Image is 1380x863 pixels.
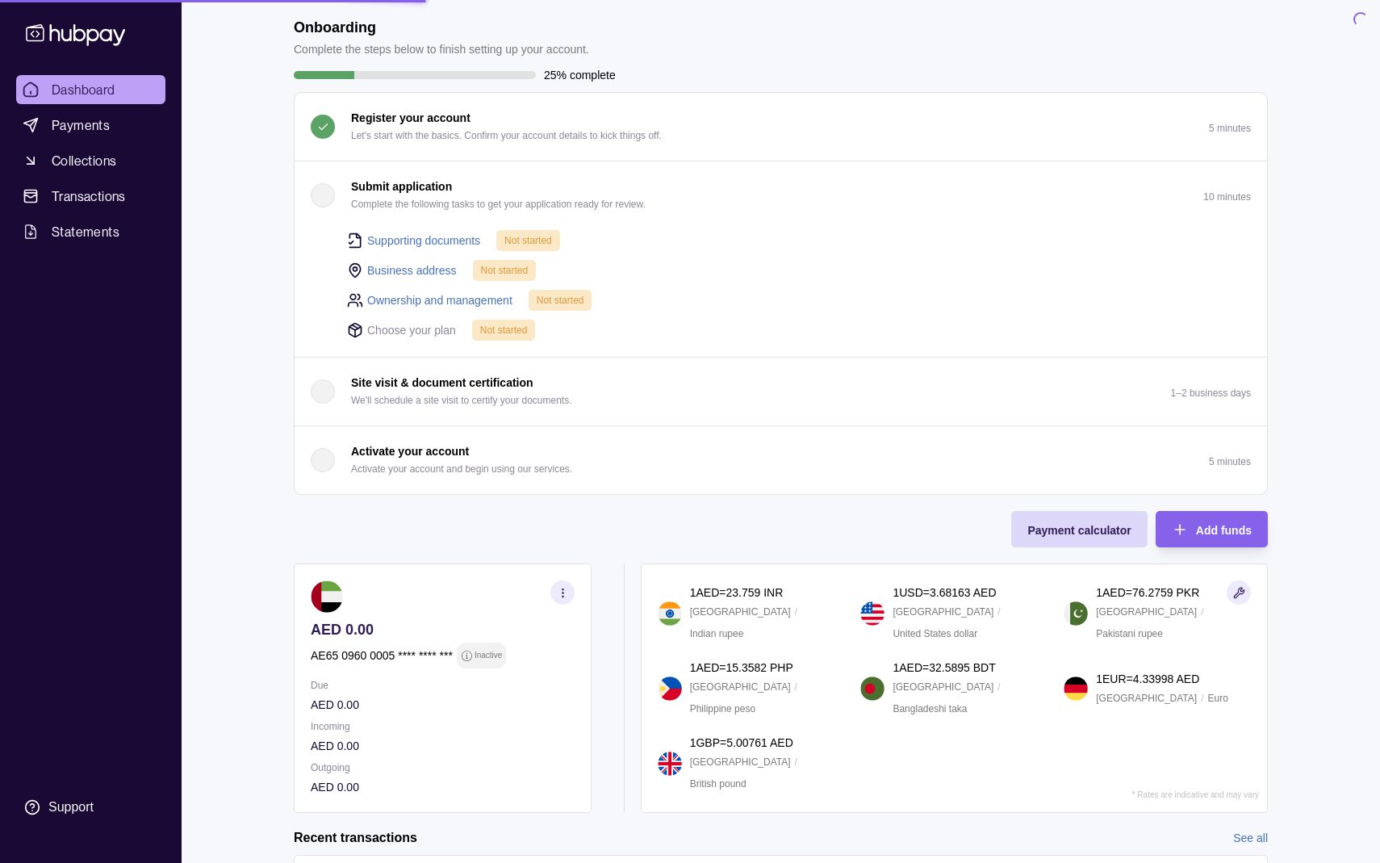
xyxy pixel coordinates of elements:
[367,321,456,339] p: Choose your plan
[690,734,793,752] p: 1 GBP = 5.00761 AED
[367,262,457,279] a: Business address
[311,696,575,714] p: AED 0.00
[52,222,119,241] span: Statements
[1203,191,1251,203] p: 10 minutes
[481,265,529,276] span: Not started
[351,127,662,145] p: Let's start with the basics. Confirm your account details to kick things off.
[48,798,94,816] div: Support
[690,775,746,793] p: British pound
[1064,677,1088,701] img: de
[1096,689,1197,707] p: [GEOGRAPHIC_DATA]
[893,584,996,601] p: 1 USD = 3.68163 AED
[893,700,967,718] p: Bangladeshi taka
[52,151,116,170] span: Collections
[16,217,165,246] a: Statements
[367,291,512,309] a: Ownership and management
[893,678,993,696] p: [GEOGRAPHIC_DATA]
[295,426,1267,494] button: Activate your account Activate your account and begin using our services.5 minutes
[351,178,452,195] p: Submit application
[690,678,791,696] p: [GEOGRAPHIC_DATA]
[52,186,126,206] span: Transactions
[1209,123,1251,134] p: 5 minutes
[16,790,165,824] a: Support
[1096,584,1199,601] p: 1 AED = 76.2759 PKR
[1027,524,1131,537] span: Payment calculator
[690,603,791,621] p: [GEOGRAPHIC_DATA]
[16,146,165,175] a: Collections
[795,603,797,621] p: /
[52,115,110,135] span: Payments
[1096,670,1199,688] p: 1 EUR = 4.33998 AED
[311,580,343,613] img: ae
[16,75,165,104] a: Dashboard
[294,19,589,36] h1: Onboarding
[893,659,995,677] p: 1 AED = 32.5895 BDT
[690,625,744,643] p: Indian rupee
[1171,388,1251,399] p: 1–2 business days
[311,677,575,694] p: Due
[544,66,616,84] p: 25% complete
[295,93,1267,161] button: Register your account Let's start with the basics. Confirm your account details to kick things of...
[795,753,797,771] p: /
[997,603,1000,621] p: /
[1207,689,1227,707] p: Euro
[690,659,793,677] p: 1 AED = 15.3582 PHP
[997,678,1000,696] p: /
[295,229,1267,357] div: Submit application Complete the following tasks to get your application ready for review.10 minutes
[1201,689,1203,707] p: /
[52,80,115,99] span: Dashboard
[294,40,589,58] p: Complete the steps below to finish setting up your account.
[311,737,575,755] p: AED 0.00
[295,161,1267,229] button: Submit application Complete the following tasks to get your application ready for review.10 minutes
[351,392,572,409] p: We'll schedule a site visit to certify your documents.
[504,235,552,246] span: Not started
[311,621,575,639] p: AED 0.00
[351,109,470,127] p: Register your account
[480,325,528,336] span: Not started
[311,718,575,735] p: Incoming
[658,601,682,626] img: in
[690,753,791,771] p: [GEOGRAPHIC_DATA]
[295,358,1267,425] button: Site visit & document certification We'll schedule a site visit to certify your documents.1–2 bus...
[351,460,572,478] p: Activate your account and begin using our services.
[351,374,533,392] p: Site visit & document certification
[475,647,502,664] p: Inactive
[1233,829,1268,847] a: See all
[537,295,584,306] span: Not started
[1096,625,1163,643] p: Pakistani rupee
[690,700,755,718] p: Philippine peso
[351,195,646,213] p: Complete the following tasks to get your application ready for review.
[658,752,682,776] img: gb
[1132,790,1259,799] p: * Rates are indicative and may vary
[795,678,797,696] p: /
[367,232,480,249] a: Supporting documents
[1096,603,1197,621] p: [GEOGRAPHIC_DATA]
[860,601,884,626] img: us
[1011,511,1147,547] button: Payment calculator
[1196,524,1252,537] span: Add funds
[893,625,977,643] p: United States dollar
[16,182,165,211] a: Transactions
[1156,511,1268,547] button: Add funds
[1201,603,1203,621] p: /
[893,603,993,621] p: [GEOGRAPHIC_DATA]
[351,442,469,460] p: Activate your account
[860,677,884,701] img: bd
[311,778,575,796] p: AED 0.00
[1064,601,1088,626] img: pk
[658,677,682,701] img: ph
[1209,456,1251,467] p: 5 minutes
[16,111,165,140] a: Payments
[294,829,417,847] h2: Recent transactions
[311,759,575,777] p: Outgoing
[690,584,784,601] p: 1 AED = 23.759 INR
